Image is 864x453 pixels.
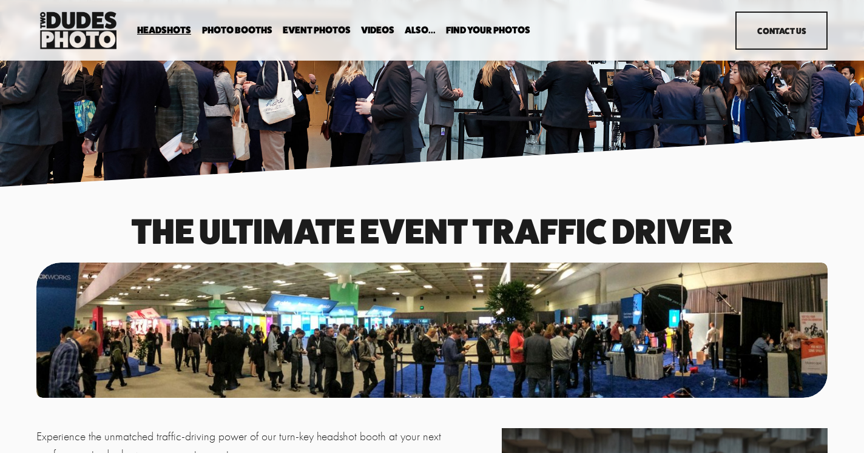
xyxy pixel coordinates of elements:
a: Contact Us [735,12,828,50]
a: Event Photos [283,25,351,36]
span: Also... [405,25,436,35]
span: Photo Booths [202,25,272,35]
a: folder dropdown [446,25,530,36]
span: Find Your Photos [446,25,530,35]
a: folder dropdown [137,25,191,36]
span: Headshots [137,25,191,35]
a: Videos [361,25,394,36]
h1: The Ultimate event traffic driver [36,215,828,247]
a: folder dropdown [202,25,272,36]
img: Two Dudes Photo | Headshots, Portraits &amp; Photo Booths [36,8,120,52]
a: folder dropdown [405,25,436,36]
